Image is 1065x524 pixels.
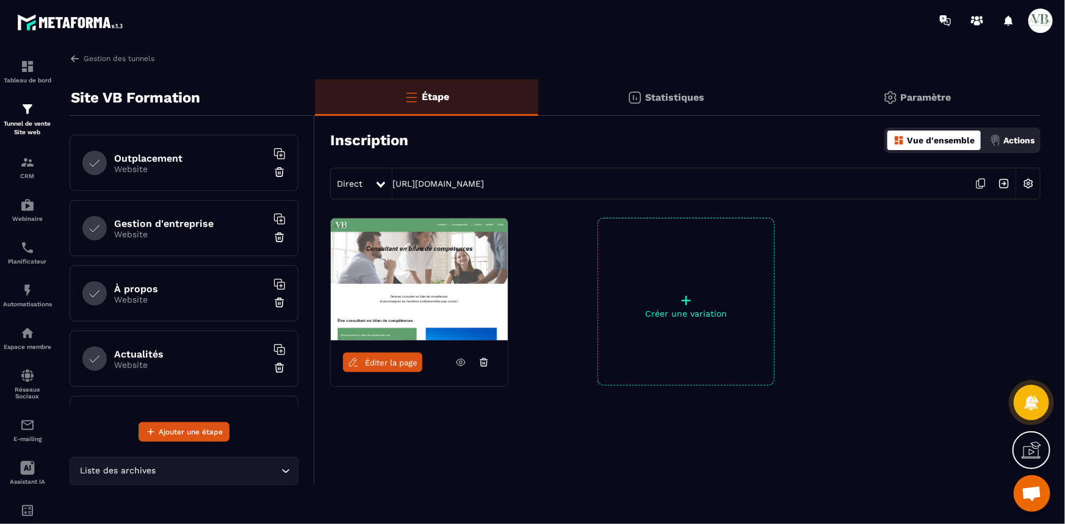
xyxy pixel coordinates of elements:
[3,173,52,179] p: CRM
[70,457,298,485] div: Search for option
[114,164,267,174] p: Website
[114,229,267,239] p: Website
[159,464,278,478] input: Search for option
[20,102,35,117] img: formation
[992,172,1016,195] img: arrow-next.bcc2205e.svg
[3,343,52,350] p: Espace membre
[404,90,419,104] img: bars-o.4a397970.svg
[273,362,286,374] img: trash
[114,153,267,164] h6: Outplacement
[70,53,154,64] a: Gestion des tunnels
[645,92,704,103] p: Statistiques
[17,11,127,34] img: logo
[273,166,286,178] img: trash
[894,135,904,146] img: dashboard-orange.40269519.svg
[159,426,223,438] span: Ajouter une étape
[337,179,363,188] span: Direct
[114,348,267,360] h6: Actualités
[3,451,52,494] a: Assistant IA
[3,274,52,317] a: automationsautomationsAutomatisations
[139,422,229,442] button: Ajouter une étape
[78,464,159,478] span: Liste des archives
[3,359,52,409] a: social-networksocial-networkRéseaux Sociaux
[330,132,408,149] h3: Inscription
[273,231,286,243] img: trash
[3,215,52,222] p: Webinaire
[20,59,35,74] img: formation
[114,360,267,370] p: Website
[331,218,508,340] img: image
[3,188,52,231] a: automationsautomationsWebinaire
[20,418,35,432] img: email
[20,155,35,170] img: formation
[3,258,52,265] p: Planificateur
[114,283,267,295] h6: À propos
[3,436,52,442] p: E-mailing
[20,198,35,212] img: automations
[3,146,52,188] a: formationformationCRM
[114,218,267,229] h6: Gestion d'entreprise
[3,120,52,137] p: Tunnel de vente Site web
[3,386,52,400] p: Réseaux Sociaux
[422,91,449,102] p: Étape
[3,77,52,84] p: Tableau de bord
[20,368,35,383] img: social-network
[20,283,35,298] img: automations
[3,317,52,359] a: automationsautomationsEspace membre
[20,326,35,340] img: automations
[365,358,417,367] span: Éditer la page
[883,90,898,105] img: setting-gr.5f69749f.svg
[901,92,951,103] p: Paramètre
[1003,135,1034,145] p: Actions
[3,231,52,274] a: schedulerschedulerPlanificateur
[627,90,642,105] img: stats.20deebd0.svg
[20,240,35,255] img: scheduler
[20,503,35,518] img: accountant
[114,295,267,304] p: Website
[1014,475,1050,512] div: Ouvrir le chat
[3,93,52,146] a: formationformationTunnel de vente Site web
[3,301,52,307] p: Automatisations
[3,409,52,451] a: emailemailE-mailing
[71,85,200,110] p: Site VB Formation
[3,478,52,485] p: Assistant IA
[3,50,52,93] a: formationformationTableau de bord
[392,179,484,188] a: [URL][DOMAIN_NAME]
[990,135,1001,146] img: actions.d6e523a2.png
[273,296,286,309] img: trash
[343,353,422,372] a: Éditer la page
[598,309,774,318] p: Créer une variation
[70,53,81,64] img: arrow
[1017,172,1040,195] img: setting-w.858f3a88.svg
[907,135,975,145] p: Vue d'ensemble
[598,292,774,309] p: +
